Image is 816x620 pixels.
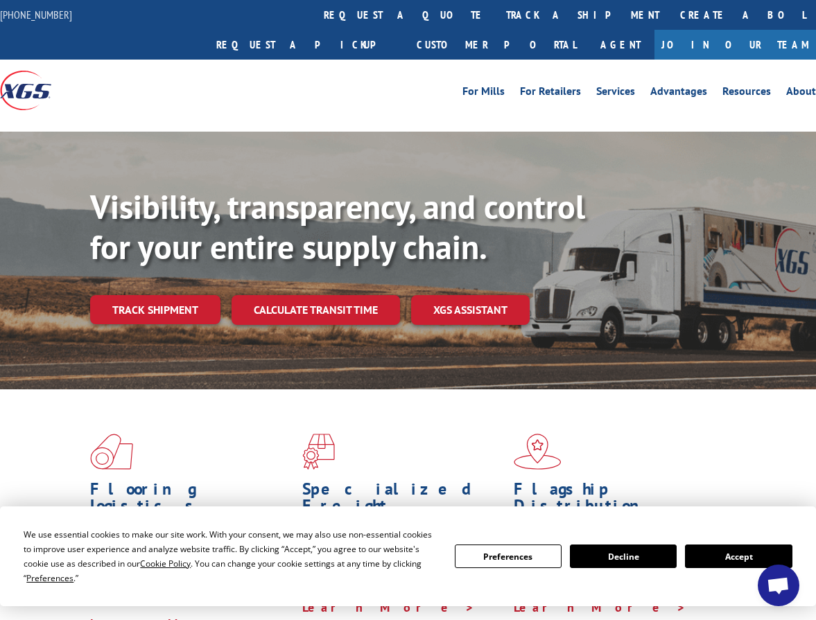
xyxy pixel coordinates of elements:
[140,558,191,569] span: Cookie Policy
[206,30,406,60] a: Request a pickup
[786,86,816,101] a: About
[758,565,799,606] div: Open chat
[685,544,792,568] button: Accept
[570,544,677,568] button: Decline
[302,481,504,538] h1: Specialized Freight Experts
[302,434,335,470] img: xgs-icon-focused-on-flooring-red
[455,544,562,568] button: Preferences
[520,86,581,101] a: For Retailers
[406,30,587,60] a: Customer Portal
[722,86,771,101] a: Resources
[587,30,654,60] a: Agent
[90,481,292,538] h1: Flooring Logistics Solutions
[514,434,562,470] img: xgs-icon-flagship-distribution-model-red
[232,295,400,325] a: Calculate transit time
[90,185,585,268] b: Visibility, transparency, and control for your entire supply chain.
[411,295,530,325] a: XGS ASSISTANT
[302,599,475,615] a: Learn More >
[654,30,816,60] a: Join Our Team
[90,295,220,324] a: Track shipment
[514,599,686,615] a: Learn More >
[650,86,707,101] a: Advantages
[596,86,635,101] a: Services
[514,481,715,538] h1: Flagship Distribution Model
[462,86,505,101] a: For Mills
[90,434,133,470] img: xgs-icon-total-supply-chain-intelligence-red
[24,527,437,585] div: We use essential cookies to make our site work. With your consent, we may also use non-essential ...
[26,572,73,584] span: Preferences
